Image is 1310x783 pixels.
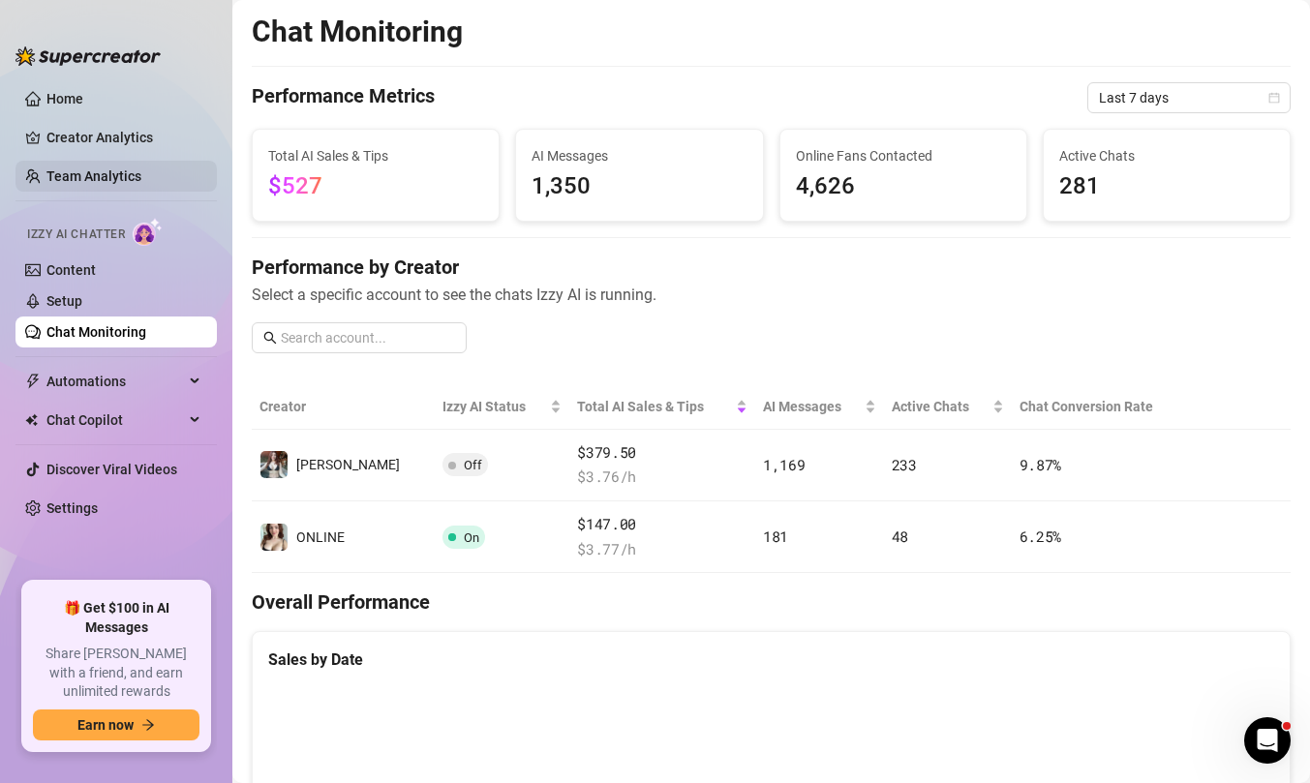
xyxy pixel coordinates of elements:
[577,538,747,561] span: $ 3.77 /h
[33,709,199,740] button: Earn nowarrow-right
[796,168,1011,205] span: 4,626
[77,717,134,733] span: Earn now
[25,413,38,427] img: Chat Copilot
[532,145,746,166] span: AI Messages
[442,396,546,417] span: Izzy AI Status
[796,145,1011,166] span: Online Fans Contacted
[252,82,435,113] h4: Performance Metrics
[1244,717,1291,764] iframe: Intercom live chat
[268,145,483,166] span: Total AI Sales & Tips
[296,529,345,545] span: ONLINE
[27,226,125,244] span: Izzy AI Chatter
[763,455,806,474] span: 1,169
[892,455,917,474] span: 233
[46,324,146,340] a: Chat Monitoring
[1012,384,1187,430] th: Chat Conversion Rate
[252,283,1291,307] span: Select a specific account to see the chats Izzy AI is running.
[252,14,463,50] h2: Chat Monitoring
[25,374,41,389] span: thunderbolt
[260,451,288,478] img: Amy
[252,254,1291,281] h4: Performance by Creator
[532,168,746,205] span: 1,350
[755,384,884,430] th: AI Messages
[46,122,201,153] a: Creator Analytics
[763,527,788,546] span: 181
[33,645,199,702] span: Share [PERSON_NAME] with a friend, and earn unlimited rewards
[577,513,747,536] span: $147.00
[884,384,1012,430] th: Active Chats
[263,331,277,345] span: search
[46,366,184,397] span: Automations
[46,293,82,309] a: Setup
[1059,145,1274,166] span: Active Chats
[435,384,569,430] th: Izzy AI Status
[260,524,288,551] img: ONLINE
[892,396,989,417] span: Active Chats
[296,457,400,472] span: [PERSON_NAME]
[1059,168,1274,205] span: 281
[892,527,908,546] span: 48
[46,262,96,278] a: Content
[46,168,141,184] a: Team Analytics
[577,466,747,489] span: $ 3.76 /h
[33,599,199,637] span: 🎁 Get $100 in AI Messages
[15,46,161,66] img: logo-BBDzfeDw.svg
[281,327,455,348] input: Search account...
[141,718,155,732] span: arrow-right
[46,405,184,436] span: Chat Copilot
[46,500,98,516] a: Settings
[268,647,1274,672] div: Sales by Date
[464,530,479,545] span: On
[569,384,755,430] th: Total AI Sales & Tips
[763,396,861,417] span: AI Messages
[46,91,83,106] a: Home
[577,396,732,417] span: Total AI Sales & Tips
[268,172,322,199] span: $527
[577,441,747,465] span: $379.50
[252,384,435,430] th: Creator
[464,458,482,472] span: Off
[1268,92,1280,104] span: calendar
[1020,455,1062,474] span: 9.87 %
[133,218,163,246] img: AI Chatter
[252,588,1291,616] h4: Overall Performance
[1020,527,1062,546] span: 6.25 %
[1099,83,1279,112] span: Last 7 days
[46,462,177,477] a: Discover Viral Videos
